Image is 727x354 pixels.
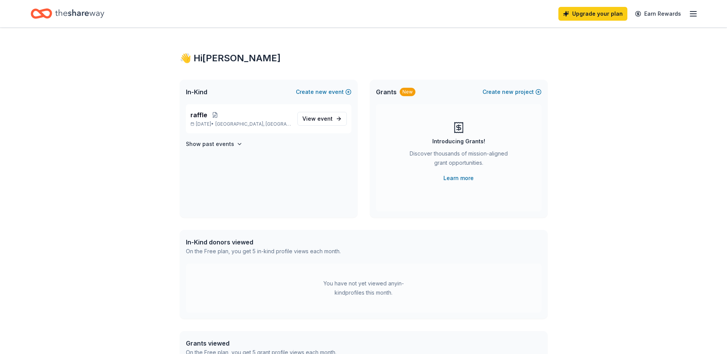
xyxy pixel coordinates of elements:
div: On the Free plan, you get 5 in-kind profile views each month. [186,247,341,256]
span: In-Kind [186,87,207,97]
span: View [302,114,333,123]
div: New [400,88,415,96]
span: new [315,87,327,97]
span: [GEOGRAPHIC_DATA], [GEOGRAPHIC_DATA] [215,121,291,127]
span: raffle [190,110,207,120]
p: [DATE] • [190,121,291,127]
button: Createnewevent [296,87,351,97]
a: Home [31,5,104,23]
button: Createnewproject [482,87,542,97]
button: Show past events [186,139,243,149]
div: Grants viewed [186,339,336,348]
div: Introducing Grants! [432,137,485,146]
a: Upgrade your plan [558,7,627,21]
span: event [317,115,333,122]
div: You have not yet viewed any in-kind profiles this month. [316,279,412,297]
span: new [502,87,514,97]
span: Grants [376,87,397,97]
a: Learn more [443,174,474,183]
div: Discover thousands of mission-aligned grant opportunities. [407,149,511,170]
a: Earn Rewards [630,7,686,21]
h4: Show past events [186,139,234,149]
a: View event [297,112,347,126]
div: 👋 Hi [PERSON_NAME] [180,52,548,64]
div: In-Kind donors viewed [186,238,341,247]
